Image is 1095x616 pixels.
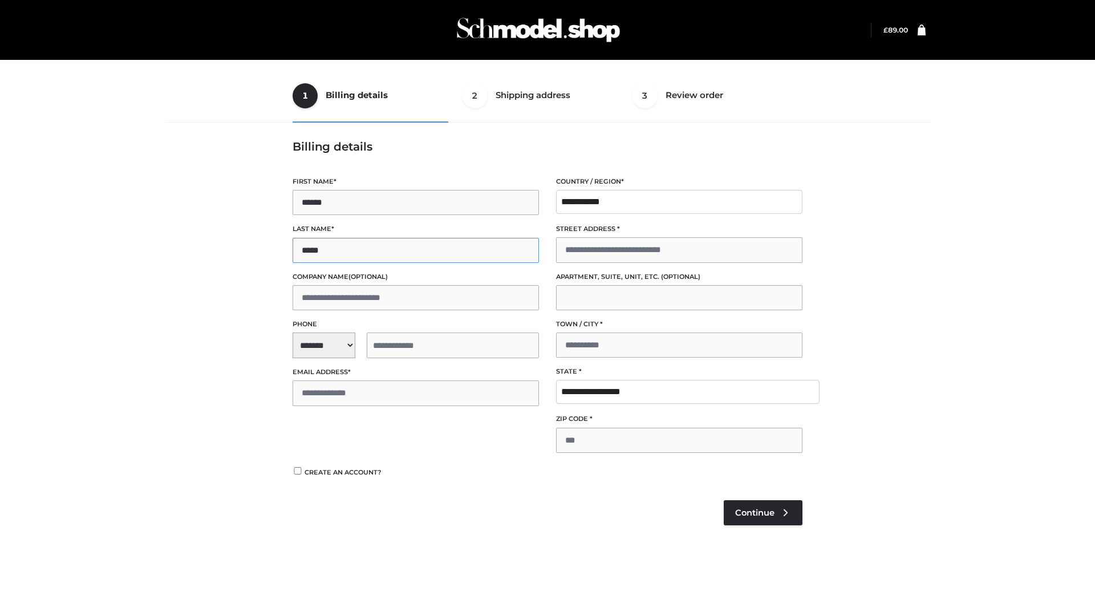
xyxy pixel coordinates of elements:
label: Street address [556,224,802,234]
span: £ [883,26,888,34]
label: Phone [293,319,539,330]
label: Company name [293,271,539,282]
label: Town / City [556,319,802,330]
a: £89.00 [883,26,908,34]
label: State [556,366,802,377]
label: Country / Region [556,176,802,187]
label: ZIP Code [556,414,802,424]
label: First name [293,176,539,187]
input: Create an account? [293,467,303,475]
label: Email address [293,367,539,378]
img: Schmodel Admin 964 [453,7,624,52]
span: Create an account? [305,468,382,476]
span: Continue [735,508,774,518]
label: Last name [293,224,539,234]
span: (optional) [661,273,700,281]
bdi: 89.00 [883,26,908,34]
h3: Billing details [293,140,802,153]
a: Continue [724,500,802,525]
span: (optional) [348,273,388,281]
label: Apartment, suite, unit, etc. [556,271,802,282]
